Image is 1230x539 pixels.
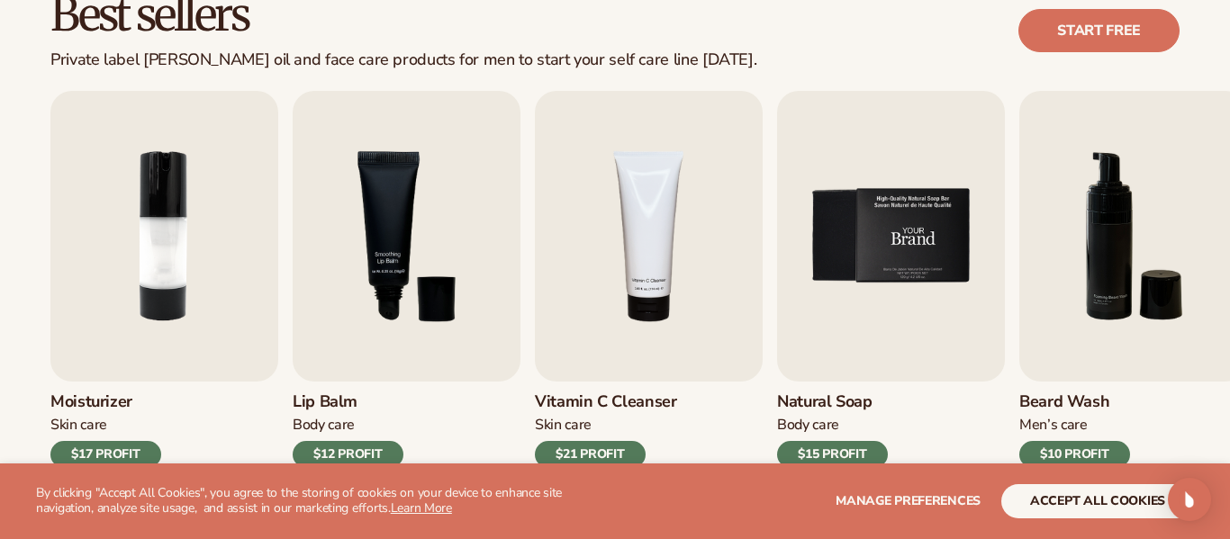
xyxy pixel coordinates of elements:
div: $10 PROFIT [1019,441,1130,468]
a: Learn More [391,499,452,517]
div: $21 PROFIT [535,441,646,468]
h3: Lip Balm [293,392,403,412]
a: 3 / 9 [293,91,520,468]
p: By clicking "Accept All Cookies", you agree to the storing of cookies on your device to enhance s... [36,486,614,517]
a: Start free [1018,9,1180,52]
h3: Vitamin C Cleanser [535,392,677,412]
div: Body Care [777,416,888,435]
div: Body Care [293,416,403,435]
span: Manage preferences [836,492,981,509]
button: Manage preferences [836,484,981,518]
div: $12 PROFIT [293,441,403,468]
button: accept all cookies [1001,484,1194,518]
div: Private label [PERSON_NAME] oil and face care products for men to start your self care line [DATE]. [50,50,756,70]
div: $15 PROFIT [777,441,888,468]
div: Skin Care [535,416,677,435]
a: 4 / 9 [535,91,763,468]
div: $17 PROFIT [50,441,161,468]
img: Shopify Image 9 [777,91,1005,382]
div: Open Intercom Messenger [1168,478,1211,521]
h3: Beard Wash [1019,392,1130,412]
a: 2 / 9 [50,91,278,468]
div: Men’s Care [1019,416,1130,435]
h3: Moisturizer [50,392,161,412]
div: Skin Care [50,416,161,435]
a: 5 / 9 [777,91,1005,468]
h3: Natural Soap [777,392,888,412]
